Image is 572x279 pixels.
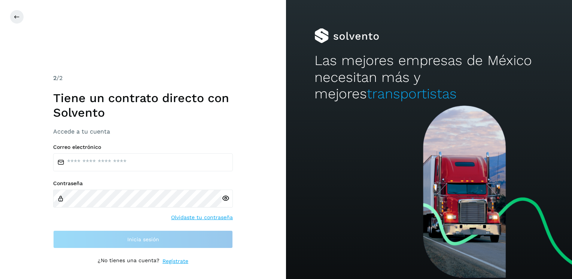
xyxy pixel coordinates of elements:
a: Olvidaste tu contraseña [171,214,233,221]
h1: Tiene un contrato directo con Solvento [53,91,233,120]
label: Correo electrónico [53,144,233,150]
div: /2 [53,74,233,83]
button: Inicia sesión [53,230,233,248]
p: ¿No tienes una cuenta? [98,257,159,265]
label: Contraseña [53,180,233,187]
span: Inicia sesión [127,237,159,242]
h3: Accede a tu cuenta [53,128,233,135]
h2: Las mejores empresas de México necesitan más y mejores [314,52,543,102]
span: 2 [53,74,57,82]
a: Regístrate [162,257,188,265]
span: transportistas [367,86,457,102]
